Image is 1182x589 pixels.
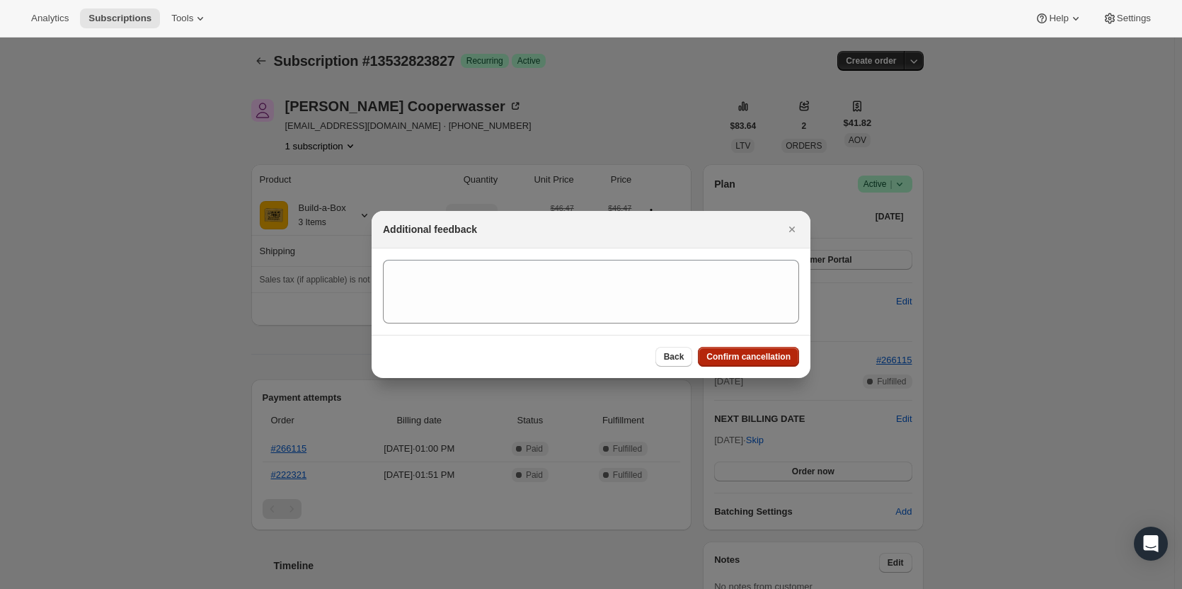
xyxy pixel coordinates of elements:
button: Confirm cancellation [698,347,799,367]
span: Analytics [31,13,69,24]
span: Subscriptions [88,13,151,24]
button: Help [1026,8,1091,28]
button: Subscriptions [80,8,160,28]
span: Tools [171,13,193,24]
span: Help [1049,13,1068,24]
span: Back [664,351,684,362]
span: Settings [1117,13,1151,24]
button: Tools [163,8,216,28]
h2: Additional feedback [383,222,477,236]
button: Settings [1094,8,1159,28]
div: Open Intercom Messenger [1134,527,1168,561]
button: Back [655,347,693,367]
span: Confirm cancellation [706,351,791,362]
button: Analytics [23,8,77,28]
button: Close [782,219,802,239]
